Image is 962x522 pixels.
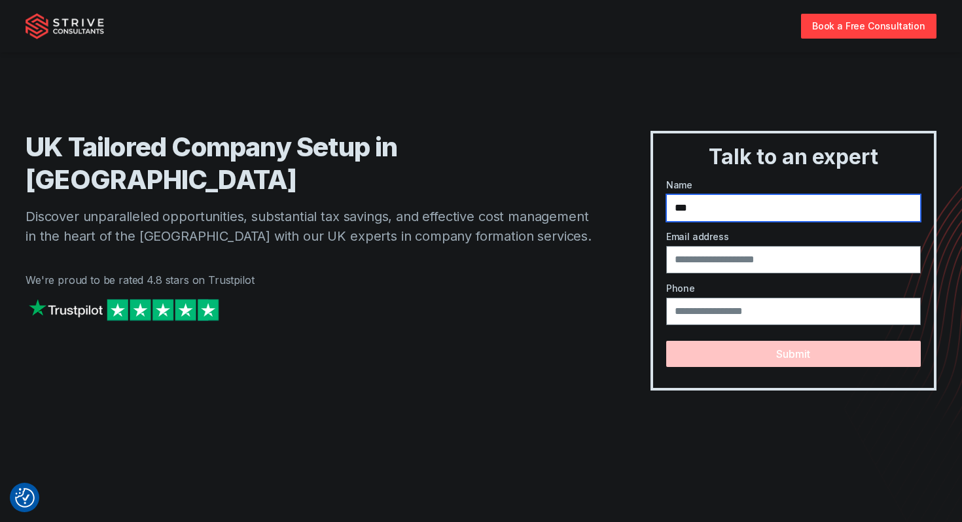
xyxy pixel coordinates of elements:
[666,230,921,243] label: Email address
[15,488,35,508] button: Consent Preferences
[658,144,929,170] h3: Talk to an expert
[666,178,921,192] label: Name
[666,341,921,367] button: Submit
[26,13,104,39] img: Strive Consultants
[26,272,598,288] p: We're proud to be rated 4.8 stars on Trustpilot
[26,296,222,324] img: Strive on Trustpilot
[26,131,598,196] h1: UK Tailored Company Setup in [GEOGRAPHIC_DATA]
[15,488,35,508] img: Revisit consent button
[26,207,598,246] p: Discover unparalleled opportunities, substantial tax savings, and effective cost management in th...
[666,281,921,295] label: Phone
[801,14,936,38] a: Book a Free Consultation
